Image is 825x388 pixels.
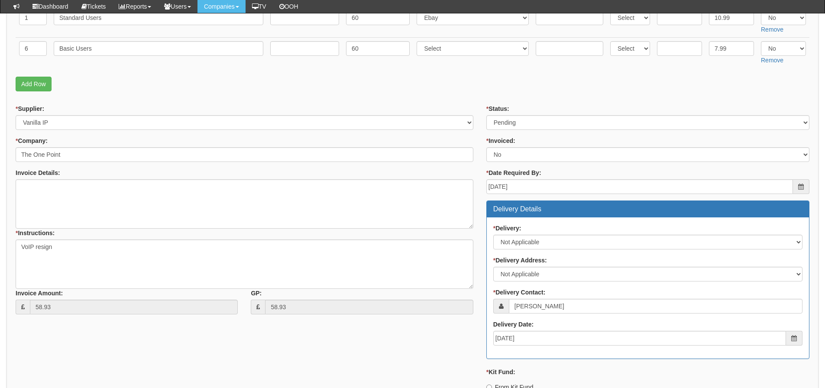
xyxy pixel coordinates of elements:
[251,289,262,297] label: GP:
[16,239,473,289] textarea: VoIP resign
[16,77,52,91] a: Add Row
[486,104,509,113] label: Status:
[761,26,783,33] a: Remove
[761,57,783,64] a: Remove
[493,288,546,297] label: Delivery Contact:
[493,224,521,233] label: Delivery:
[493,320,534,329] label: Delivery Date:
[16,289,63,297] label: Invoice Amount:
[486,136,515,145] label: Invoiced:
[16,136,48,145] label: Company:
[493,256,547,265] label: Delivery Address:
[16,168,60,177] label: Invoice Details:
[486,168,541,177] label: Date Required By:
[16,104,44,113] label: Supplier:
[486,368,515,376] label: Kit Fund:
[493,205,802,213] h3: Delivery Details
[16,229,55,237] label: Instructions:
